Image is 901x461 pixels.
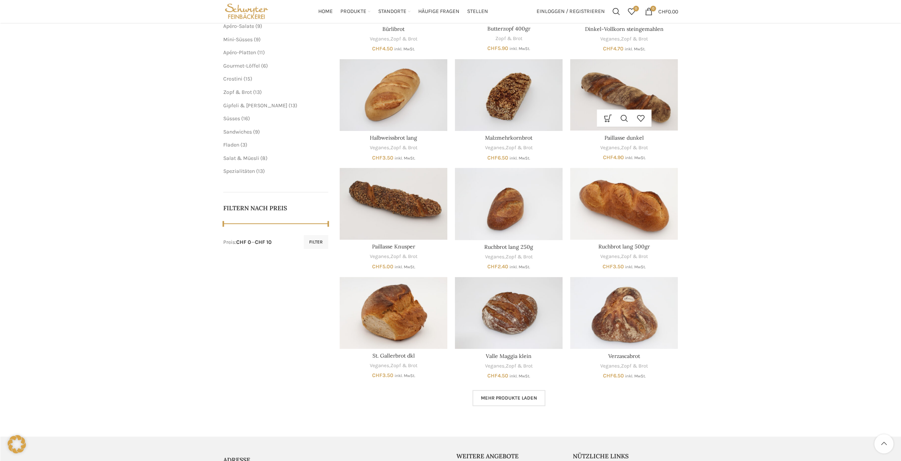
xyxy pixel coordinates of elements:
div: , [455,253,563,261]
span: CHF [603,263,613,270]
a: Halbweissbrot lang [340,59,447,131]
a: Home [318,4,333,19]
a: Spezialitäten [223,168,255,174]
span: 0 [650,6,656,11]
h5: Weitere Angebote [456,452,562,460]
h5: Nützliche Links [573,452,678,460]
a: Apéro-Salate [223,23,254,29]
a: Veganes [485,363,504,370]
a: In den Warenkorb legen: „Paillasse dunkel“ [600,110,616,127]
small: inkl. MwSt. [625,374,645,379]
a: Mehr Produkte laden [472,390,545,406]
a: Veganes [485,144,504,152]
div: , [340,362,447,369]
span: Home [318,8,333,15]
span: 6 [263,63,266,69]
a: Gipfeli & [PERSON_NAME] [223,102,287,109]
span: Stellen [467,8,488,15]
div: , [455,363,563,370]
a: Veganes [370,144,389,152]
div: , [570,144,678,152]
small: inkl. MwSt. [509,264,530,269]
span: 9 [257,23,260,29]
a: Veganes [600,35,620,43]
span: CHF 0 [236,239,251,245]
a: Produkte [340,4,371,19]
span: Mehr Produkte laden [481,395,537,401]
a: Veganes [485,253,504,261]
a: Crostini [223,76,242,82]
a: Zopf & Brot [506,144,533,152]
span: CHF [603,45,613,52]
a: Gourmet-Löffel [223,63,260,69]
a: Scroll to top button [874,434,893,453]
a: Paillasse Knusper [372,243,415,250]
bdi: 6.50 [603,372,624,379]
a: Malzmehrkornbrot [455,59,563,131]
a: Standorte [378,4,411,19]
a: Ruchbrot lang 500gr [570,168,678,240]
span: 9 [255,129,258,135]
span: 15 [245,76,250,82]
a: 0 [624,4,639,19]
bdi: 3.50 [603,263,624,270]
bdi: 6.50 [487,155,508,161]
span: CHF [372,155,382,161]
a: Sandwiches [223,129,252,135]
a: Ruchbrot lang 250g [484,243,533,250]
small: inkl. MwSt. [395,156,415,161]
span: 3 [242,142,245,148]
span: 9 [256,36,259,43]
a: Stellen [467,4,488,19]
span: CHF [487,45,498,52]
small: inkl. MwSt. [509,374,530,379]
a: Paillasse dunkel [604,134,644,141]
a: Valle Maggia klein [455,277,563,349]
span: Süsses [223,115,240,122]
span: Salat & Müesli [223,155,259,161]
small: inkl. MwSt. [394,47,415,52]
div: Preis: — [223,239,272,246]
span: 16 [243,115,248,122]
div: Main navigation [274,4,532,19]
a: Verzascabrot [608,353,640,359]
span: CHF [487,263,498,270]
div: Suchen [609,4,624,19]
bdi: 3.50 [372,372,393,379]
a: Site logo [223,8,270,14]
a: Veganes [600,253,620,260]
a: Butterzopf 400gr [487,25,530,32]
a: Veganes [370,253,389,260]
bdi: 2.40 [487,263,508,270]
a: Veganes [600,144,620,152]
span: CHF [658,8,668,15]
a: Veganes [600,363,620,370]
a: Apéro-Platten [223,49,256,56]
span: 13 [255,89,260,95]
a: Mini-Süsses [223,36,253,43]
a: Zopf & Brot [621,253,648,260]
a: Zopf & Brot [390,144,417,152]
a: Zopf & Brot [223,89,252,95]
a: Veganes [370,35,389,43]
small: inkl. MwSt. [395,373,415,378]
bdi: 3.50 [372,155,393,161]
div: , [570,363,678,370]
span: CHF [603,372,613,379]
small: inkl. MwSt. [625,155,645,160]
a: Einloggen / Registrieren [533,4,609,19]
a: Zopf & Brot [621,144,648,152]
span: CHF [372,372,382,379]
a: Zopf & Brot [390,253,417,260]
a: Zopf & Brot [390,35,417,43]
span: Einloggen / Registrieren [537,9,605,14]
a: Zopf & Brot [390,362,417,369]
span: CHF [372,45,382,52]
div: , [455,144,563,152]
